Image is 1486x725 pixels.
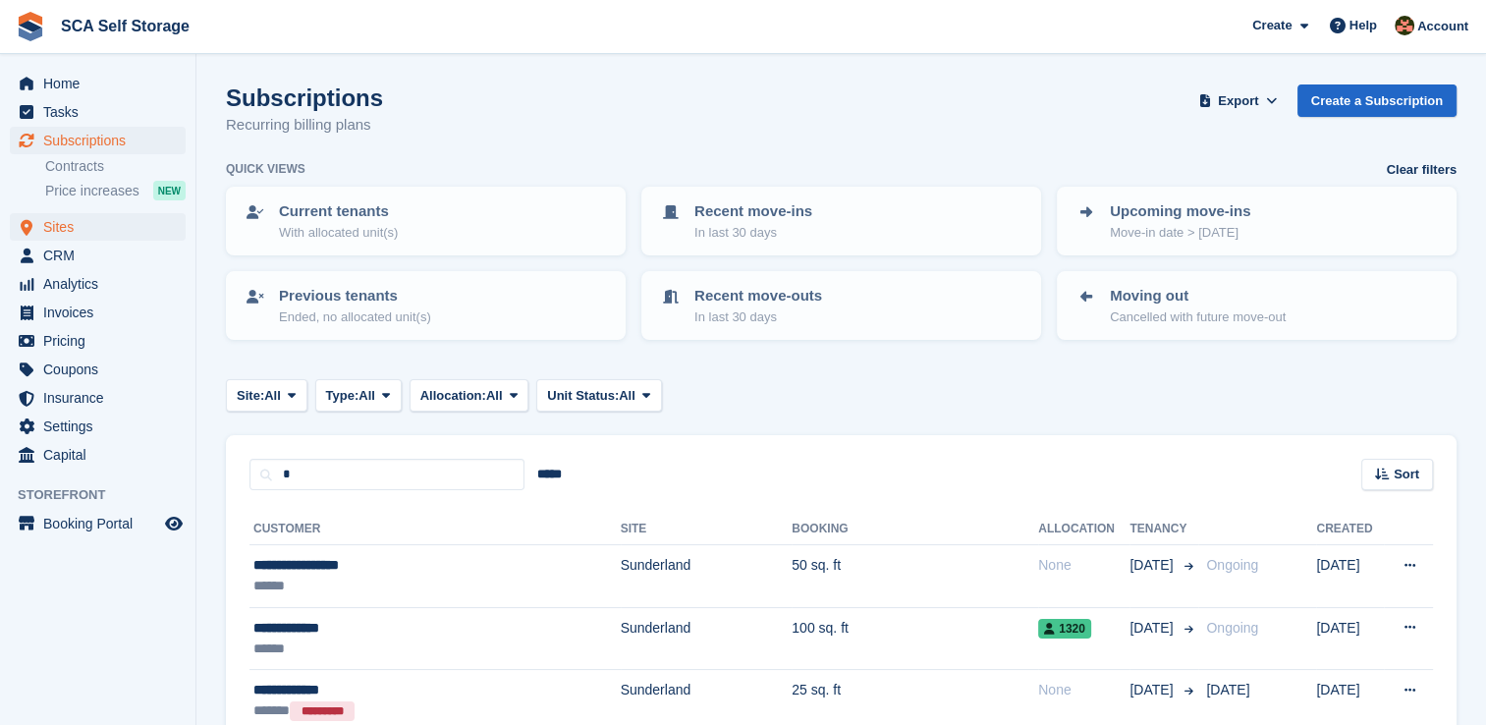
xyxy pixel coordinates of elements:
[1129,514,1198,545] th: Tenancy
[10,270,186,298] a: menu
[16,12,45,41] img: stora-icon-8386f47178a22dfd0bd8f6a31ec36ba5ce8667c1dd55bd0f319d3a0aa187defe.svg
[226,114,383,137] p: Recurring billing plans
[1316,607,1383,670] td: [DATE]
[226,379,307,412] button: Site: All
[1195,84,1282,117] button: Export
[279,200,398,223] p: Current tenants
[1206,557,1258,573] span: Ongoing
[621,514,793,545] th: Site
[1059,189,1455,253] a: Upcoming move-ins Move-in date > [DATE]
[1059,273,1455,338] a: Moving out Cancelled with future move-out
[1129,680,1177,700] span: [DATE]
[1206,620,1258,636] span: Ongoing
[43,98,161,126] span: Tasks
[1218,91,1258,111] span: Export
[43,510,161,537] span: Booking Portal
[10,242,186,269] a: menu
[226,160,305,178] h6: Quick views
[1316,514,1383,545] th: Created
[1252,16,1292,35] span: Create
[264,386,281,406] span: All
[1206,682,1249,697] span: [DATE]
[1110,223,1250,243] p: Move-in date > [DATE]
[1038,680,1129,700] div: None
[1349,16,1377,35] span: Help
[1110,200,1250,223] p: Upcoming move-ins
[1386,160,1457,180] a: Clear filters
[18,485,195,505] span: Storefront
[45,180,186,201] a: Price increases NEW
[228,273,624,338] a: Previous tenants Ended, no allocated unit(s)
[619,386,635,406] span: All
[621,545,793,608] td: Sunderland
[358,386,375,406] span: All
[10,127,186,154] a: menu
[536,379,661,412] button: Unit Status: All
[1394,465,1419,484] span: Sort
[43,242,161,269] span: CRM
[10,98,186,126] a: menu
[226,84,383,111] h1: Subscriptions
[643,273,1039,338] a: Recent move-outs In last 30 days
[1129,618,1177,639] span: [DATE]
[10,70,186,97] a: menu
[1129,555,1177,576] span: [DATE]
[43,70,161,97] span: Home
[43,327,161,355] span: Pricing
[10,413,186,440] a: menu
[547,386,619,406] span: Unit Status:
[43,356,161,383] span: Coupons
[326,386,359,406] span: Type:
[279,285,431,307] p: Previous tenants
[10,356,186,383] a: menu
[45,182,139,200] span: Price increases
[486,386,503,406] span: All
[228,189,624,253] a: Current tenants With allocated unit(s)
[792,545,1038,608] td: 50 sq. ft
[643,189,1039,253] a: Recent move-ins In last 30 days
[1110,285,1286,307] p: Moving out
[279,223,398,243] p: With allocated unit(s)
[43,299,161,326] span: Invoices
[410,379,529,412] button: Allocation: All
[1297,84,1457,117] a: Create a Subscription
[43,413,161,440] span: Settings
[1395,16,1414,35] img: Sarah Race
[53,10,197,42] a: SCA Self Storage
[162,512,186,535] a: Preview store
[621,607,793,670] td: Sunderland
[792,607,1038,670] td: 100 sq. ft
[10,441,186,469] a: menu
[43,441,161,469] span: Capital
[43,127,161,154] span: Subscriptions
[694,285,822,307] p: Recent move-outs
[10,384,186,412] a: menu
[1417,17,1468,36] span: Account
[10,327,186,355] a: menu
[43,384,161,412] span: Insurance
[10,299,186,326] a: menu
[1038,619,1091,639] span: 1320
[10,510,186,537] a: menu
[420,386,486,406] span: Allocation:
[45,157,186,176] a: Contracts
[43,270,161,298] span: Analytics
[279,307,431,327] p: Ended, no allocated unit(s)
[1038,514,1129,545] th: Allocation
[249,514,621,545] th: Customer
[694,223,812,243] p: In last 30 days
[315,379,402,412] button: Type: All
[1110,307,1286,327] p: Cancelled with future move-out
[153,181,186,200] div: NEW
[237,386,264,406] span: Site:
[1316,545,1383,608] td: [DATE]
[792,514,1038,545] th: Booking
[43,213,161,241] span: Sites
[1038,555,1129,576] div: None
[694,307,822,327] p: In last 30 days
[10,213,186,241] a: menu
[694,200,812,223] p: Recent move-ins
